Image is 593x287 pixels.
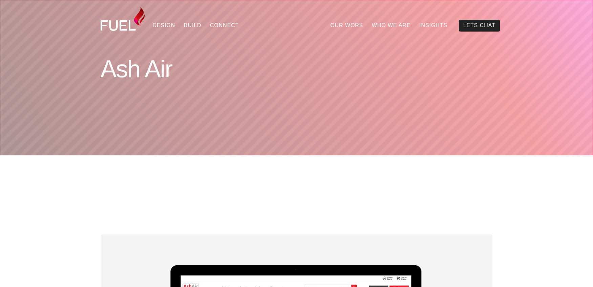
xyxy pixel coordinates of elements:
[179,20,206,32] a: Build
[101,7,145,31] img: Fuel Design Ltd - Website design and development company in North Shore, Auckland
[459,20,500,32] a: Lets Chat
[415,20,451,32] a: Insights
[148,20,179,32] a: Design
[206,20,243,32] a: Connect
[367,20,415,32] a: Who We Are
[326,20,367,32] a: Our Work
